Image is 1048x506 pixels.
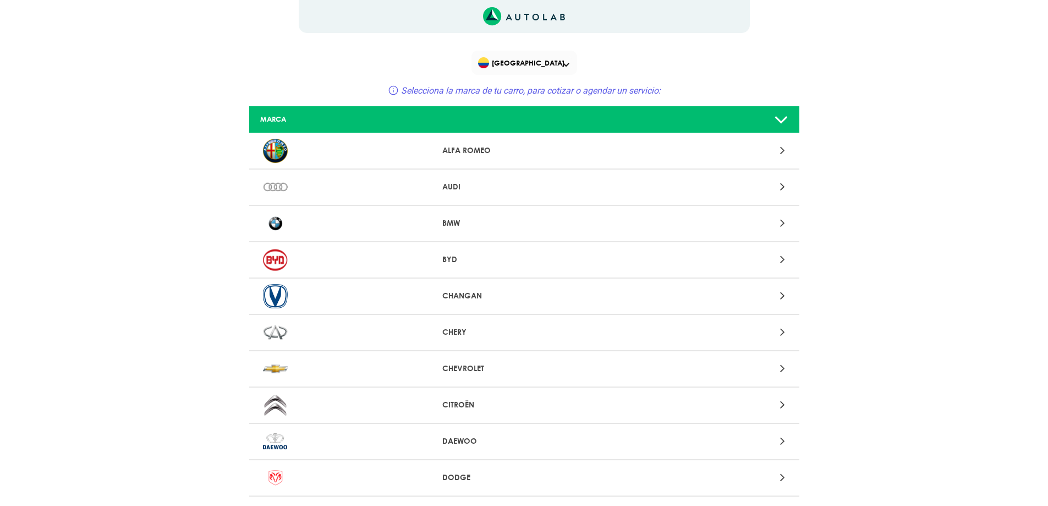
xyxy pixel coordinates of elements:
img: ALFA ROMEO [263,139,288,163]
a: Link al sitio de autolab [483,10,565,21]
p: BYD [442,254,606,265]
img: CHANGAN [263,284,288,308]
p: CHANGAN [442,290,606,302]
img: CHERY [263,320,288,345]
a: MARCA [249,106,799,133]
p: BMW [442,217,606,229]
p: CITROËN [442,399,606,411]
p: CHEVROLET [442,363,606,374]
img: CITROËN [263,393,288,417]
p: ALFA ROMEO [442,145,606,156]
img: BYD [263,248,288,272]
span: Selecciona la marca de tu carro, para cotizar o agendar un servicio: [401,85,661,96]
span: [GEOGRAPHIC_DATA] [478,55,572,70]
p: CHERY [442,327,606,338]
img: DODGE [263,466,288,490]
img: Flag of COLOMBIA [478,57,489,68]
p: DAEWOO [442,436,606,447]
div: Flag of COLOMBIA[GEOGRAPHIC_DATA] [471,51,577,75]
img: CHEVROLET [263,357,288,381]
p: AUDI [442,181,606,193]
div: MARCA [252,114,434,124]
img: BMW [263,211,288,236]
img: AUDI [263,175,288,199]
img: DAEWOO [263,429,288,454]
p: DODGE [442,472,606,483]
